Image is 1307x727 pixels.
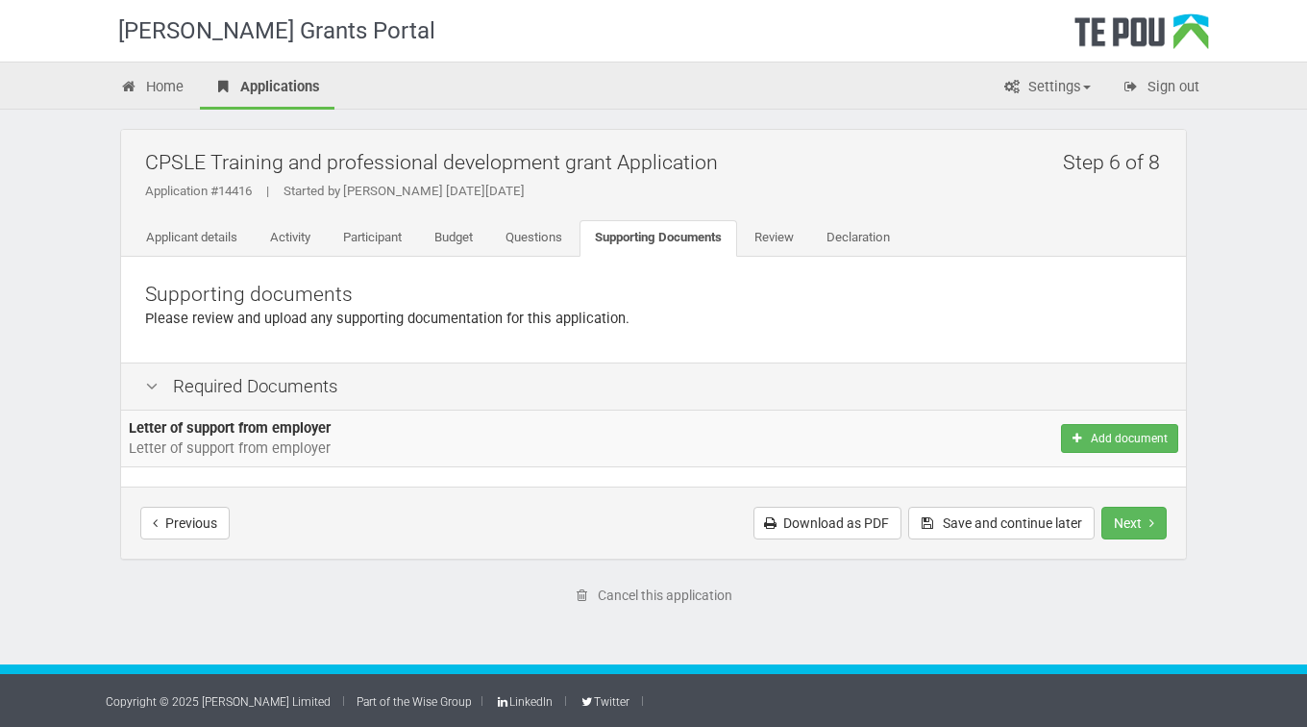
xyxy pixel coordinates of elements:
span: Letter of support from employer [129,439,331,457]
span: | [252,184,284,198]
button: Next step [1101,507,1167,539]
a: Participant [328,220,417,257]
div: Application #14416 Started by [PERSON_NAME] [DATE][DATE] [145,183,1171,200]
h2: Step 6 of 8 [1063,139,1171,185]
h2: CPSLE Training and professional development grant Application [145,139,1171,185]
a: Applications [200,67,334,110]
a: Settings [988,67,1105,110]
b: Letter of support from employer [129,419,331,437]
button: Previous step [140,507,230,539]
button: Add document [1061,424,1178,453]
div: Required Documents [121,363,1186,411]
a: Questions [490,220,578,257]
a: Download as PDF [753,507,901,539]
p: Supporting documents [145,281,1162,309]
a: LinkedIn [495,695,553,709]
a: Twitter [579,695,629,709]
a: Applicant details [131,220,253,257]
a: Part of the Wise Group [357,695,472,709]
a: Cancel this application [563,579,745,612]
a: Declaration [811,220,905,257]
a: Review [739,220,809,257]
div: Te Pou Logo [1074,13,1209,62]
a: Supporting Documents [580,220,737,257]
button: Save and continue later [908,507,1095,539]
a: Copyright © 2025 [PERSON_NAME] Limited [106,695,331,709]
p: Please review and upload any supporting documentation for this application. [145,309,1162,329]
a: Activity [255,220,326,257]
a: Sign out [1107,67,1214,110]
a: Home [106,67,198,110]
a: Budget [419,220,488,257]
